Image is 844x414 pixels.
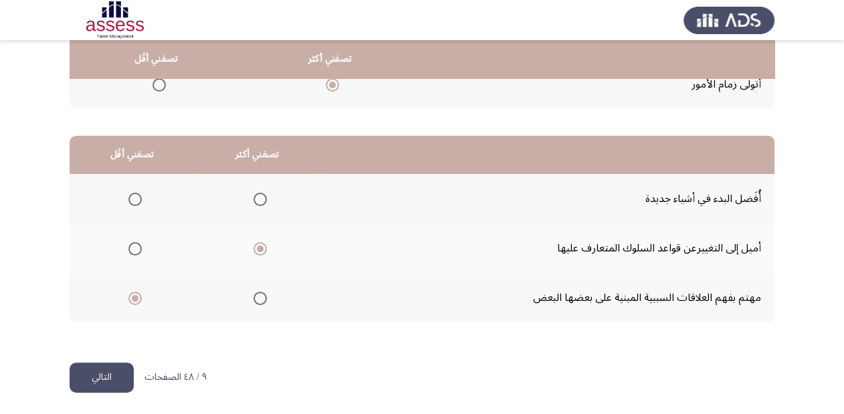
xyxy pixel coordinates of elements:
mat-radio-group: Select an option [320,73,339,96]
td: مهتم بفهم العلاقات السببية المبنية على بعضها البعض [320,273,774,322]
mat-radio-group: Select an option [248,187,267,210]
th: تصفني أقَل [70,40,243,78]
mat-radio-group: Select an option [147,73,166,96]
button: load next page [70,363,134,393]
mat-radio-group: Select an option [248,237,267,260]
th: تصفني أكثر [195,136,320,174]
img: Assessment logo of OCM R1 ASSESS [70,1,161,39]
p: ٩ / ٤٨ الصفحات [144,372,207,383]
td: أميل إلى التغييرعن قواعد السلوك المتعارف عليها [320,223,774,273]
mat-radio-group: Select an option [123,286,142,309]
th: تصفني أقَل [70,136,195,174]
mat-radio-group: Select an option [248,286,267,309]
td: أتولى زمام الأمور [417,60,774,109]
mat-radio-group: Select an option [123,187,142,210]
mat-radio-group: Select an option [123,237,142,260]
td: أُفَضل البدء في أشياء جديدة [320,174,774,223]
img: Assess Talent Management logo [683,1,774,39]
th: تصفني أكثر [243,40,417,78]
